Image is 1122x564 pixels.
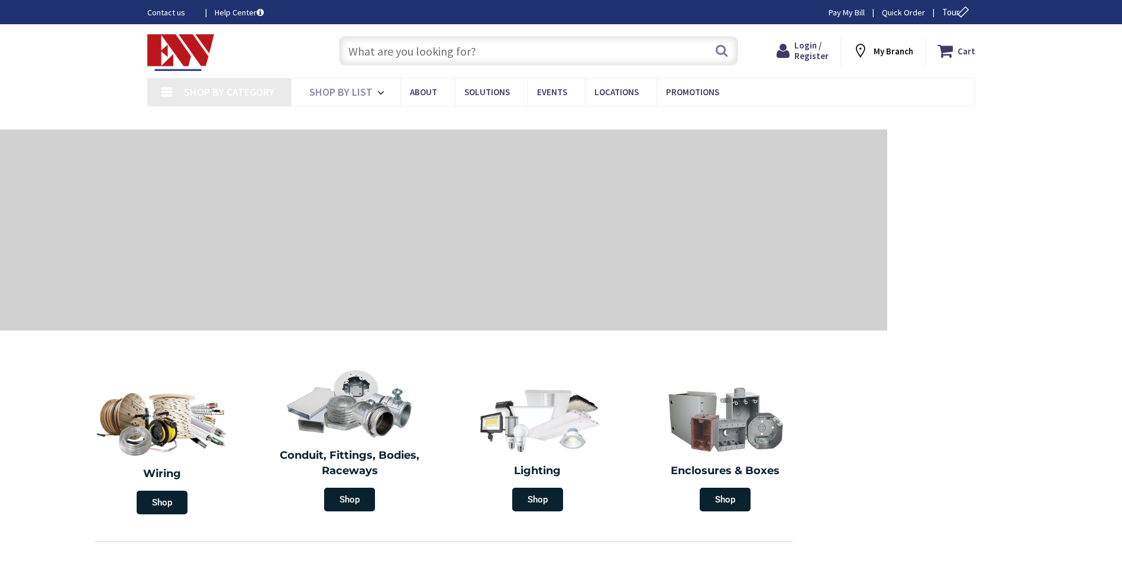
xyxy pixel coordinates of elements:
input: What are you looking for? [339,36,738,66]
a: Help Center [215,7,264,18]
a: Login / Register [777,40,829,61]
h2: Enclosures & Boxes [641,463,811,479]
a: Wiring Shop [68,378,256,520]
span: Shop By List [309,85,373,99]
span: Shop By Category [184,85,274,99]
a: Conduit, Fittings, Bodies, Raceways Shop [259,363,441,517]
a: Enclosures & Boxes Shop [635,378,817,517]
span: Solutions [464,86,510,98]
strong: Cart [958,40,975,61]
span: Shop [137,491,187,514]
strong: My Branch [874,46,913,57]
a: Contact us [147,7,196,18]
span: Locations [594,86,639,98]
h2: Conduit, Fittings, Bodies, Raceways [265,448,435,478]
div: My Branch [852,40,913,61]
span: About [410,86,437,98]
span: Shop [512,488,563,511]
h2: Lighting [452,463,623,479]
span: Login / Register [794,40,829,61]
span: Promotions [666,86,719,98]
a: Pay My Bill [829,7,865,18]
h2: Wiring [74,466,250,482]
span: Events [537,86,567,98]
a: Quick Order [882,7,925,18]
span: Shop [700,488,751,511]
a: Lighting Shop [447,378,629,517]
a: Cart [937,40,975,61]
span: Shop [324,488,375,511]
img: Electrical Wholesalers, Inc. [147,34,215,71]
span: Tour [942,7,972,18]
